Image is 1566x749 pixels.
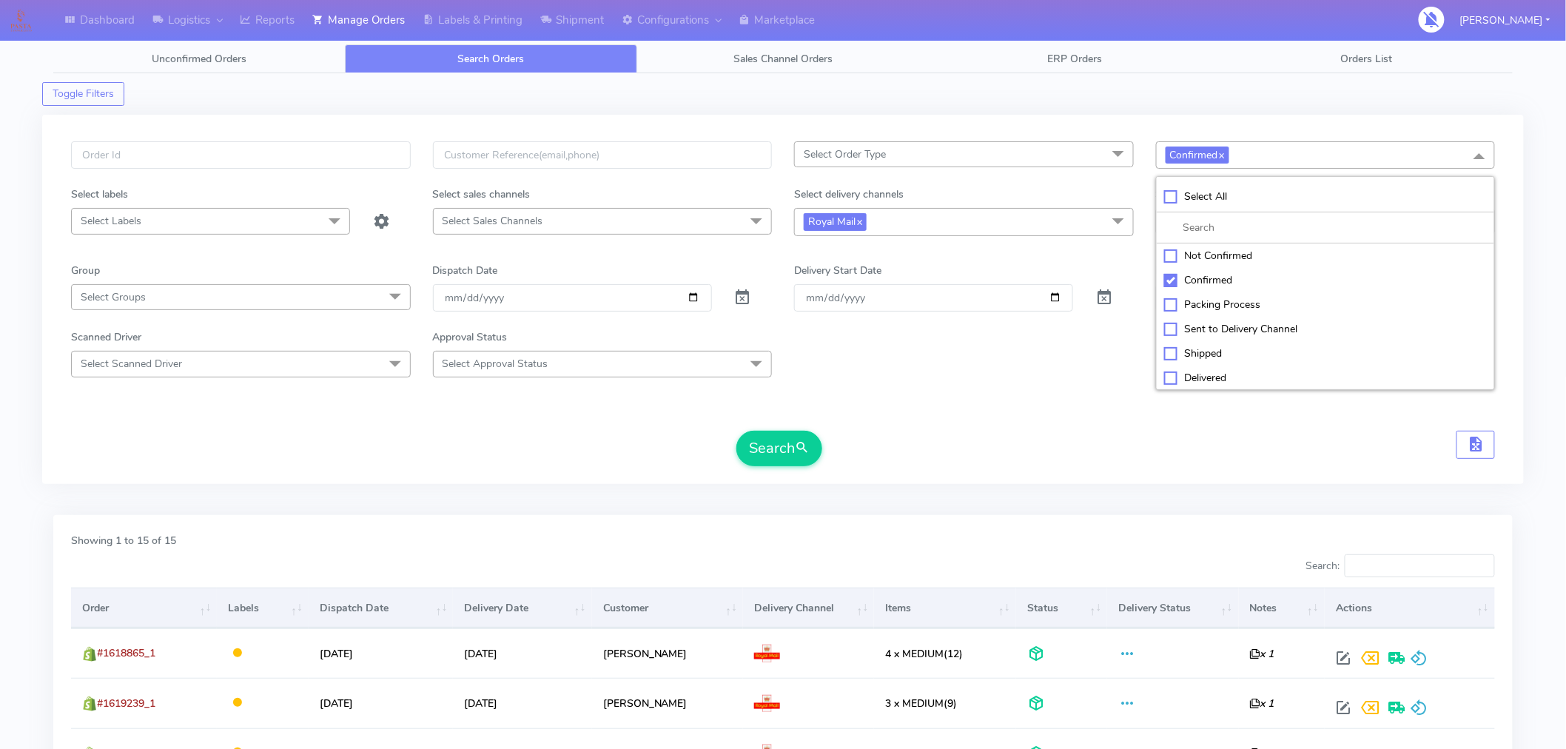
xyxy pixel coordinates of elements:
i: x 1 [1250,696,1274,711]
label: Select sales channels [433,187,531,202]
label: Select delivery channels [794,187,904,202]
span: #1619239_1 [97,696,155,711]
td: [PERSON_NAME] [592,678,743,728]
td: [DATE] [453,628,591,678]
span: #1618865_1 [97,646,155,660]
span: Search Orders [458,52,525,66]
span: Royal Mail [804,213,867,230]
label: Group [71,263,100,278]
ul: Tabs [53,44,1513,73]
span: (12) [885,647,963,661]
button: [PERSON_NAME] [1449,5,1562,36]
div: Select All [1164,189,1488,204]
label: Dispatch Date [433,263,498,278]
th: Status: activate to sort column ascending [1016,588,1107,628]
input: Order Id [71,141,411,169]
th: Items: activate to sort column ascending [874,588,1016,628]
img: Royal Mail [754,645,780,662]
div: Shipped [1164,346,1488,361]
i: x 1 [1250,647,1274,661]
span: Orders List [1341,52,1393,66]
td: [DATE] [309,628,454,678]
span: 3 x MEDIUM [885,696,944,711]
span: Select Groups [81,290,146,304]
div: Packing Process [1164,297,1488,312]
span: ERP Orders [1047,52,1102,66]
button: Toggle Filters [42,82,124,106]
span: Select Labels [81,214,141,228]
span: Select Approval Status [443,357,548,371]
div: Delivered [1164,370,1488,386]
td: [DATE] [453,678,591,728]
img: shopify.png [82,696,97,711]
th: Customer: activate to sort column ascending [592,588,743,628]
span: 4 x MEDIUM [885,647,944,661]
div: Sent to Delivery Channel [1164,321,1488,337]
a: x [1218,147,1225,162]
td: [PERSON_NAME] [592,628,743,678]
button: Search [736,431,822,466]
span: Select Order Type [804,147,886,161]
th: Labels: activate to sort column ascending [217,588,308,628]
span: Unconfirmed Orders [152,52,246,66]
span: Sales Channel Orders [733,52,833,66]
input: multiselect-search [1164,220,1488,235]
label: Showing 1 to 15 of 15 [71,533,176,548]
label: Approval Status [433,329,508,345]
input: Search: [1345,554,1495,578]
td: [DATE] [309,678,454,728]
label: Select labels [71,187,128,202]
img: Royal Mail [754,695,780,713]
th: Delivery Channel: activate to sort column ascending [743,588,874,628]
img: shopify.png [82,647,97,662]
div: Not Confirmed [1164,248,1488,263]
span: Confirmed [1166,147,1229,164]
input: Customer Reference(email,phone) [433,141,773,169]
div: Confirmed [1164,272,1488,288]
label: Scanned Driver [71,329,141,345]
label: Search: [1305,554,1495,578]
span: Select Scanned Driver [81,357,182,371]
a: x [856,213,862,229]
th: Notes: activate to sort column ascending [1239,588,1325,628]
th: Actions: activate to sort column ascending [1325,588,1495,628]
th: Dispatch Date: activate to sort column ascending [309,588,454,628]
th: Delivery Status: activate to sort column ascending [1107,588,1238,628]
th: Order: activate to sort column ascending [71,588,217,628]
span: (9) [885,696,957,711]
span: Select Sales Channels [443,214,543,228]
th: Delivery Date: activate to sort column ascending [453,588,591,628]
label: Delivery Start Date [794,263,881,278]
